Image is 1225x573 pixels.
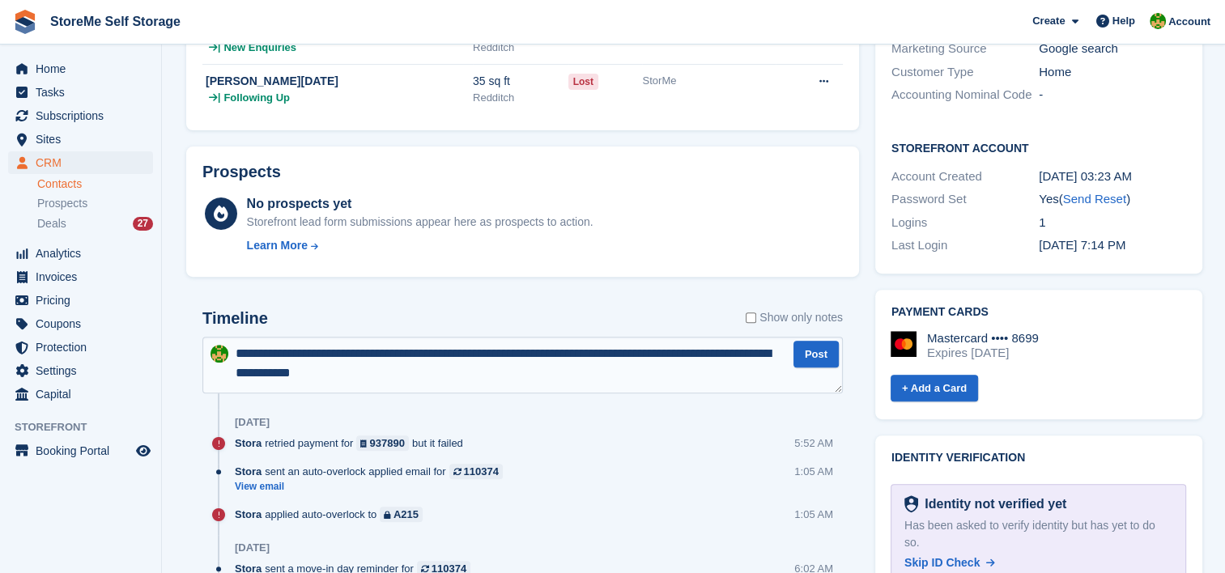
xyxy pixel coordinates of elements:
span: Account [1168,14,1210,30]
div: 27 [133,217,153,231]
span: Pricing [36,289,133,312]
a: menu [8,104,153,127]
a: menu [8,359,153,382]
a: menu [8,128,153,151]
a: menu [8,289,153,312]
span: Prospects [37,196,87,211]
div: Marketing Source [891,40,1039,58]
img: stora-icon-8386f47178a22dfd0bd8f6a31ec36ba5ce8667c1dd55bd0f319d3a0aa187defe.svg [13,10,37,34]
a: Prospects [37,195,153,212]
span: Booking Portal [36,439,133,462]
div: retried payment for but it failed [235,435,471,451]
img: StorMe [1150,13,1166,29]
div: [DATE] [235,541,270,554]
span: Protection [36,336,133,359]
a: Send Reset [1063,192,1126,206]
a: menu [8,57,153,80]
span: Capital [36,383,133,405]
span: Help [1112,13,1135,29]
div: [DATE] [235,416,270,429]
span: Invoices [36,265,133,288]
h2: Payment cards [891,306,1186,319]
div: Expires [DATE] [927,346,1039,360]
span: Tasks [36,81,133,104]
a: menu [8,439,153,462]
div: 35 sq ft [473,73,568,90]
a: Skip ID Check [904,554,995,571]
div: Yes [1039,190,1186,209]
div: Customer Type [891,63,1039,82]
img: StorMe [211,345,228,363]
div: Logins [891,214,1039,232]
div: sent an auto-overlock applied email for [235,464,511,479]
a: menu [8,312,153,335]
div: StorMe [642,73,775,89]
button: Post [793,341,839,367]
a: Contacts [37,176,153,192]
input: Show only notes [746,309,756,326]
time: 2025-09-25 18:14:28 UTC [1039,238,1125,252]
a: menu [8,383,153,405]
a: A215 [380,507,423,522]
a: menu [8,242,153,265]
a: View email [235,480,511,494]
div: 1 [1039,214,1186,232]
span: CRM [36,151,133,174]
a: menu [8,336,153,359]
a: 110374 [449,464,503,479]
span: Create [1032,13,1065,29]
div: Mastercard •••• 8699 [927,331,1039,346]
div: Google search [1039,40,1186,58]
div: Storefront lead form submissions appear here as prospects to action. [247,214,593,231]
span: ( ) [1059,192,1130,206]
span: Stora [235,507,262,522]
a: Preview store [134,441,153,461]
div: applied auto-overlock to [235,507,431,522]
div: Account Created [891,168,1039,186]
h2: Timeline [202,309,268,328]
div: 1:05 AM [794,464,833,479]
span: Stora [235,464,262,479]
div: 1:05 AM [794,507,833,522]
a: Deals 27 [37,215,153,232]
div: 937890 [370,435,405,451]
div: [PERSON_NAME][DATE] [206,73,473,90]
span: Deals [37,216,66,231]
h2: Prospects [202,163,281,181]
span: Coupons [36,312,133,335]
span: Analytics [36,242,133,265]
span: | [218,40,220,56]
div: [DATE] 03:23 AM [1039,168,1186,186]
span: Home [36,57,133,80]
span: lost [568,74,598,90]
a: Learn More [247,237,593,254]
a: menu [8,81,153,104]
div: Redditch [473,40,568,56]
div: Redditch [473,90,568,106]
div: - [1039,86,1186,104]
div: 5:52 AM [794,435,833,451]
div: No prospects yet [247,194,593,214]
a: StoreMe Self Storage [44,8,187,35]
div: Learn More [247,237,308,254]
span: New Enquiries [223,40,296,56]
div: 110374 [464,464,499,479]
div: Has been asked to verify identity but has yet to do so. [904,517,1172,551]
label: Show only notes [746,309,843,326]
h2: Storefront Account [891,139,1186,155]
a: menu [8,151,153,174]
div: A215 [393,507,419,522]
span: Stora [235,435,262,451]
a: 937890 [356,435,409,451]
span: Following Up [223,90,290,106]
div: Last Login [891,236,1039,255]
div: Home [1039,63,1186,82]
div: Identity not verified yet [918,494,1066,514]
span: Storefront [15,419,161,435]
h2: Identity verification [891,452,1186,465]
img: Identity Verification Ready [904,495,918,513]
span: Settings [36,359,133,382]
img: Mastercard Logo [891,331,917,357]
div: Accounting Nominal Code [891,86,1039,104]
span: Sites [36,128,133,151]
